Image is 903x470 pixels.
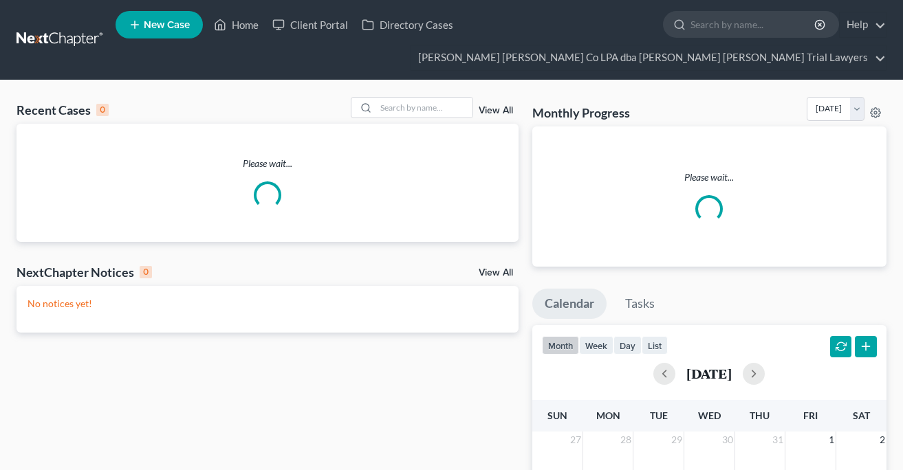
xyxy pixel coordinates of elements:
[721,432,735,448] span: 30
[265,12,355,37] a: Client Portal
[698,410,721,421] span: Wed
[613,289,667,319] a: Tasks
[411,45,886,70] a: [PERSON_NAME] [PERSON_NAME] Co LPA dba [PERSON_NAME] [PERSON_NAME] Trial Lawyers
[596,410,620,421] span: Mon
[479,106,513,115] a: View All
[542,336,579,355] button: month
[207,12,265,37] a: Home
[853,410,870,421] span: Sat
[686,366,732,381] h2: [DATE]
[670,432,684,448] span: 29
[17,102,109,118] div: Recent Cases
[613,336,642,355] button: day
[547,410,567,421] span: Sun
[771,432,785,448] span: 31
[543,170,875,184] p: Please wait...
[96,104,109,116] div: 0
[17,157,519,170] p: Please wait...
[650,410,668,421] span: Tue
[28,297,508,311] p: No notices yet!
[479,268,513,278] a: View All
[690,12,816,37] input: Search by name...
[532,104,630,121] h3: Monthly Progress
[579,336,613,355] button: week
[376,98,472,117] input: Search by name...
[355,12,460,37] a: Directory Cases
[803,410,818,421] span: Fri
[827,432,836,448] span: 1
[144,20,190,30] span: New Case
[878,432,886,448] span: 2
[532,289,607,319] a: Calendar
[569,432,583,448] span: 27
[750,410,770,421] span: Thu
[17,264,152,280] div: NextChapter Notices
[840,12,886,37] a: Help
[642,336,668,355] button: list
[619,432,633,448] span: 28
[140,266,152,278] div: 0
